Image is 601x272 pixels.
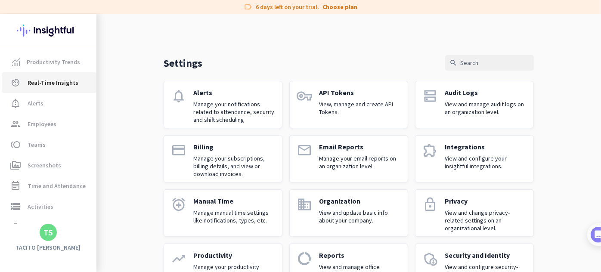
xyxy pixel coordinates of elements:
span: Help [101,233,115,239]
div: [PERSON_NAME] from Insightful [48,93,142,101]
p: Email Reports [319,142,401,151]
p: Alerts [193,88,275,97]
div: 🎊 Welcome to Insightful! 🎊 [12,33,160,64]
span: Productivity Trends [27,57,80,67]
p: Manage your email reports on an organization level. [319,155,401,170]
img: Insightful logo [17,14,80,47]
a: extensionIntegrationsView and configure your Insightful integrations. [415,135,534,182]
a: domainOrganizationView and update basic info about your company. [289,189,408,237]
span: Teams [28,139,46,150]
i: lock [422,197,438,212]
i: payment [171,142,186,158]
p: Manage manual time settings like notifications, types, etc. [193,209,275,224]
span: Tasks [141,233,160,239]
div: Add employees [33,150,146,158]
span: Activities [28,201,53,212]
a: menu-itemProductivity Trends [2,52,96,72]
i: dns [422,88,438,104]
button: Add your employees [33,207,116,224]
span: Real-Time Insights [28,77,78,88]
p: About 10 minutes [110,113,164,122]
i: admin_panel_settings [422,251,438,266]
button: Messages [43,212,86,246]
p: Integrations [445,142,527,151]
i: storage [10,201,21,212]
span: Employees [28,119,56,129]
i: notifications [171,88,186,104]
span: Messages [50,233,80,239]
a: perm_mediaScreenshots [2,155,96,176]
p: Organization [319,197,401,205]
p: Manage your subscriptions, billing details, and view or download invoices. [193,155,275,178]
i: toll [10,139,21,150]
a: paymentBillingManage your subscriptions, billing details, and view or download invoices. [164,135,282,182]
h1: Tasks [73,4,101,19]
i: event_note [10,181,21,191]
p: Privacy [445,197,527,205]
a: av_timerReal-Time Insights [2,72,96,93]
a: notificationsAlertsManage your notifications related to attendance, security and shift scheduling [164,81,282,128]
button: Help [86,212,129,246]
div: TS [43,228,53,237]
a: vpn_keyAPI TokensView, manage and create API Tokens. [289,81,408,128]
i: data_usage [297,251,312,266]
i: group [10,119,21,129]
div: Close [151,3,167,19]
p: View, manage and create API Tokens. [319,100,401,116]
p: View and update basic info about your company. [319,209,401,224]
a: emailEmail ReportsManage your email reports on an organization level. [289,135,408,182]
span: Home [12,233,30,239]
i: extension [422,142,438,158]
p: View and configure your Insightful integrations. [445,155,527,170]
p: Billing [193,142,275,151]
a: alarm_addManual TimeManage manual time settings like notifications, types, etc. [164,189,282,237]
a: event_noteTime and Attendance [2,176,96,196]
p: View and manage audit logs on an organization level. [445,100,527,116]
i: email [297,142,312,158]
p: Reports [319,251,401,260]
span: Screenshots [28,160,61,170]
a: Choose plan [322,3,357,11]
p: 4 steps [9,113,31,122]
a: notification_importantAlerts [2,93,96,114]
span: Alerts [28,98,43,108]
p: View and change privacy-related settings on an organizational level. [445,209,527,232]
p: Settings [164,56,202,70]
div: It's time to add your employees! This is crucial since Insightful will start collecting their act... [33,164,150,200]
i: vpn_key [297,88,312,104]
p: Manual Time [193,197,275,205]
i: work_outline [10,222,21,232]
img: Profile image for Tamara [31,90,44,104]
p: Manage your notifications related to attendance, security and shift scheduling [193,100,275,124]
i: perm_media [10,160,21,170]
span: Projects [28,222,50,232]
i: domain [297,197,312,212]
i: av_timer [10,77,21,88]
a: work_outlineProjects [2,217,96,238]
a: lockPrivacyView and change privacy-related settings on an organizational level. [415,189,534,237]
i: label [244,3,252,11]
span: Time and Attendance [28,181,86,191]
img: menu-item [12,58,20,66]
div: You're just a few steps away from completing the essential app setup [12,64,160,85]
p: Audit Logs [445,88,527,97]
input: Search [445,55,534,71]
p: API Tokens [319,88,401,97]
a: storageActivities [2,196,96,217]
a: dnsAudit LogsView and manage audit logs on an organization level. [415,81,534,128]
div: 1Add employees [16,147,156,161]
a: groupEmployees [2,114,96,134]
i: search [449,59,457,67]
i: notification_important [10,98,21,108]
a: tollTeams [2,134,96,155]
p: Security and Identity [445,251,527,260]
i: alarm_add [171,197,186,212]
button: Tasks [129,212,172,246]
i: trending_up [171,251,186,266]
p: Productivity [193,251,275,260]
